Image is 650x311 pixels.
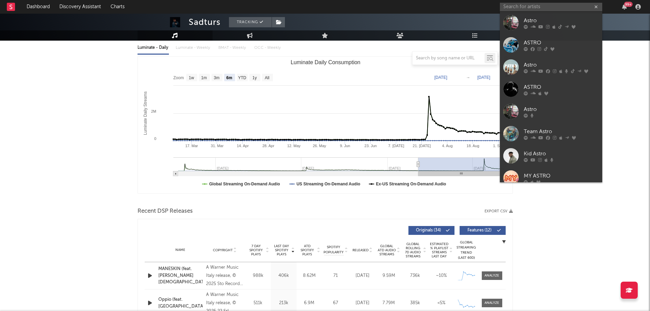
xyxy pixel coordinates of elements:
[324,300,348,307] div: 67
[143,91,147,135] text: Luminate Daily Streams
[262,144,274,148] text: 28. Apr
[477,75,490,80] text: [DATE]
[252,75,257,80] text: 1y
[298,272,320,279] div: 8.62M
[236,144,248,148] text: 14. Apr
[622,4,627,10] button: 99+
[624,2,633,7] div: 99 +
[524,105,599,113] div: Astro
[352,248,369,252] span: Released
[138,207,193,215] span: Recent DSP Releases
[158,248,203,253] div: Name
[377,300,400,307] div: 7.79M
[524,61,599,69] div: Astro
[287,144,301,148] text: 12. May
[500,3,602,11] input: Search for artists
[323,245,344,255] span: Spotify Popularity
[209,182,280,186] text: Global Streaming On-Demand Audio
[173,75,184,80] text: Zoom
[524,127,599,136] div: Team Astro
[413,56,485,61] input: Search by song name or URL
[442,144,452,148] text: 4. Aug
[434,75,447,80] text: [DATE]
[404,300,427,307] div: 385k
[296,182,360,186] text: US Streaming On-Demand Audio
[500,123,602,145] a: Team Astro
[189,17,220,27] div: Sadturs
[485,209,513,213] button: Export CSV
[298,244,316,256] span: ATD Spotify Plays
[377,272,400,279] div: 9.59M
[430,300,453,307] div: <5%
[206,264,243,288] div: A Warner Music Italy release, © 2025 Sto Records under exclusive license to Warner Music [GEOGRAP...
[404,272,427,279] div: 736k
[351,300,374,307] div: [DATE]
[456,240,477,260] div: Global Streaming Trend (Last 60D)
[313,144,326,148] text: 26. May
[273,272,295,279] div: 406k
[214,75,219,80] text: 3m
[158,296,203,310] a: Oppio (feat. [GEOGRAPHIC_DATA])
[247,244,265,256] span: 7 Day Spotify Plays
[500,56,602,78] a: Astro
[466,144,479,148] text: 18. Aug
[238,75,246,80] text: YTD
[138,42,169,54] div: Luminate - Daily
[466,75,470,80] text: →
[351,272,374,279] div: [DATE]
[500,34,602,56] a: ASTRO
[524,16,599,25] div: Astro
[364,144,377,148] text: 23. Jun
[298,300,320,307] div: 6.9M
[247,272,269,279] div: 988k
[229,17,272,27] button: Tracking
[201,75,207,80] text: 1m
[430,272,453,279] div: ~ 10 %
[265,75,269,80] text: All
[524,172,599,180] div: MY ASTRO
[524,83,599,91] div: ASTRO
[211,144,223,148] text: 31. Mar
[273,244,291,256] span: Last Day Spotify Plays
[500,167,602,189] a: MY ASTRO
[404,242,422,258] span: Global Rolling 7D Audio Streams
[376,182,446,186] text: Ex-US Streaming On-Demand Audio
[340,144,350,148] text: 9. Jun
[493,144,504,148] text: 1. Sep
[408,226,454,235] button: Originals(34)
[460,226,506,235] button: Features(12)
[154,137,156,141] text: 0
[273,300,295,307] div: 213k
[500,78,602,100] a: ASTRO
[500,100,602,123] a: Astro
[413,144,431,148] text: 21. [DATE]
[500,12,602,34] a: Astro
[500,145,602,167] a: Kid Astro
[388,144,404,148] text: 7. [DATE]
[524,39,599,47] div: ASTRO
[213,248,233,252] span: Copyright
[158,266,203,286] a: MANESKIN (feat. [PERSON_NAME][DEMOGRAPHIC_DATA])
[413,228,444,232] span: Originals ( 34 )
[138,57,513,193] svg: Luminate Daily Consumption
[151,109,156,113] text: 2M
[377,244,396,256] span: Global ATD Audio Streams
[524,150,599,158] div: Kid Astro
[189,75,194,80] text: 1w
[247,300,269,307] div: 511k
[226,75,232,80] text: 6m
[430,242,449,258] span: Estimated % Playlist Streams Last Day
[464,228,495,232] span: Features ( 12 )
[185,144,198,148] text: 17. Mar
[324,272,348,279] div: 71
